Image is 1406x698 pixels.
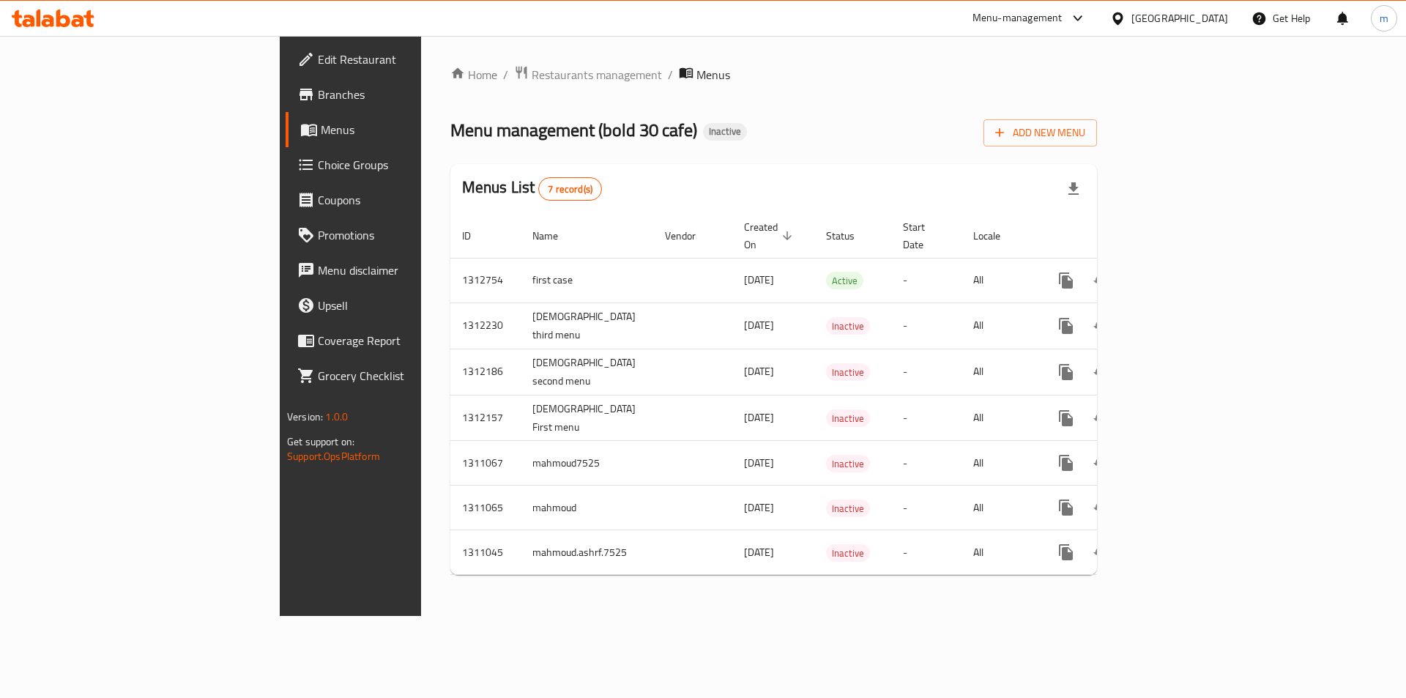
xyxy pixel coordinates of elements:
button: more [1049,354,1084,390]
td: - [891,395,961,441]
table: enhanced table [450,214,1201,576]
button: more [1049,445,1084,480]
span: Menu disclaimer [318,261,503,279]
div: Inactive [826,409,870,427]
span: 7 record(s) [539,182,601,196]
span: Status [826,227,874,245]
a: Coverage Report [286,323,515,358]
td: [DEMOGRAPHIC_DATA] First menu [521,395,653,441]
span: Inactive [826,500,870,517]
a: Grocery Checklist [286,358,515,393]
td: mahmoud7525 [521,441,653,486]
span: Start Date [903,218,944,253]
button: Change Status [1084,308,1119,344]
button: Change Status [1084,354,1119,390]
div: Inactive [703,123,747,141]
span: Name [532,227,577,245]
a: Coupons [286,182,515,218]
span: Inactive [826,545,870,562]
span: Version: [287,407,323,426]
td: [DEMOGRAPHIC_DATA] second menu [521,349,653,395]
nav: breadcrumb [450,65,1097,84]
button: Change Status [1084,535,1119,570]
span: Inactive [826,410,870,427]
button: more [1049,308,1084,344]
td: [DEMOGRAPHIC_DATA] third menu [521,302,653,349]
td: - [891,258,961,302]
span: [DATE] [744,498,774,517]
span: [DATE] [744,316,774,335]
a: Edit Restaurant [286,42,515,77]
button: more [1049,535,1084,570]
td: All [961,258,1037,302]
span: Branches [318,86,503,103]
td: - [891,349,961,395]
span: [DATE] [744,543,774,562]
div: Total records count [538,177,602,201]
div: Inactive [826,500,870,517]
a: Menu disclaimer [286,253,515,288]
td: All [961,486,1037,530]
a: Menus [286,112,515,147]
td: All [961,441,1037,486]
span: Menus [321,121,503,138]
span: Get support on: [287,432,354,451]
div: Menu-management [972,10,1063,27]
button: Change Status [1084,263,1119,298]
td: All [961,395,1037,441]
span: Upsell [318,297,503,314]
span: [DATE] [744,362,774,381]
span: Add New Menu [995,124,1085,142]
span: Inactive [826,456,870,472]
div: Inactive [826,363,870,381]
span: Locale [973,227,1019,245]
button: more [1049,490,1084,525]
a: Branches [286,77,515,112]
span: Edit Restaurant [318,51,503,68]
span: Menu management ( bold 30 cafe ) [450,114,697,146]
td: All [961,530,1037,575]
td: All [961,349,1037,395]
button: more [1049,401,1084,436]
span: Inactive [826,364,870,381]
button: Change Status [1084,401,1119,436]
a: Promotions [286,218,515,253]
div: Inactive [826,317,870,335]
td: All [961,302,1037,349]
span: Choice Groups [318,156,503,174]
td: mahmoud [521,486,653,530]
a: Choice Groups [286,147,515,182]
td: - [891,530,961,575]
span: Vendor [665,227,715,245]
span: m [1380,10,1388,26]
a: Support.OpsPlatform [287,447,380,466]
th: Actions [1037,214,1201,259]
span: Grocery Checklist [318,367,503,385]
h2: Menus List [462,177,602,201]
td: mahmoud.ashrf.7525 [521,530,653,575]
td: first case [521,258,653,302]
li: / [668,66,673,83]
td: - [891,302,961,349]
td: - [891,441,961,486]
div: Inactive [826,544,870,562]
button: Change Status [1084,445,1119,480]
span: Promotions [318,226,503,244]
a: Upsell [286,288,515,323]
a: Restaurants management [514,65,662,84]
span: [DATE] [744,408,774,427]
span: Restaurants management [532,66,662,83]
span: Menus [696,66,730,83]
span: Coupons [318,191,503,209]
span: [DATE] [744,270,774,289]
span: 1.0.0 [325,407,348,426]
span: Created On [744,218,797,253]
span: Coverage Report [318,332,503,349]
div: [GEOGRAPHIC_DATA] [1131,10,1228,26]
td: - [891,486,961,530]
span: Active [826,272,863,289]
button: Add New Menu [983,119,1097,146]
span: Inactive [703,125,747,138]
